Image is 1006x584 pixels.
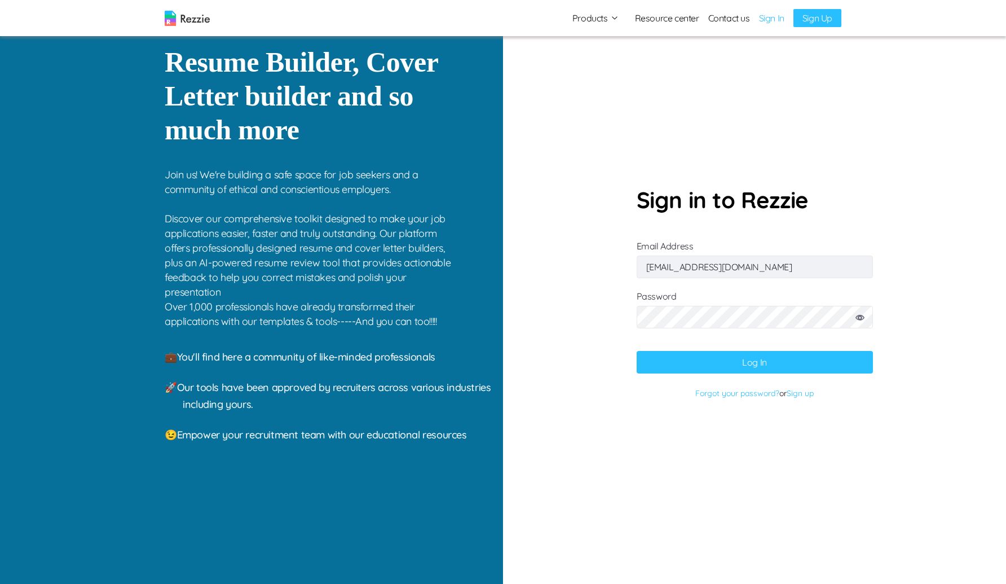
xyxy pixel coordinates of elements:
button: Products [572,11,619,25]
a: Sign Up [793,9,841,27]
p: Join us! We're building a safe space for job seekers and a community of ethical and conscientious... [165,168,458,300]
p: Over 1,000 professionals have already transformed their applications with our templates & tools--... [165,300,458,329]
label: Email Address [637,240,873,273]
a: Contact us [708,11,750,25]
a: Sign In [759,11,784,25]
span: 🚀 Our tools have been approved by recruiters across various industries including yours. [165,381,491,411]
span: 😉 Empower your recruitment team with our educational resources [165,428,467,441]
p: Sign in to Rezzie [637,183,873,217]
p: or [637,385,873,402]
label: Password [637,291,873,340]
a: Sign up [787,388,814,398]
img: logo [165,11,210,26]
a: Forgot your password? [695,388,779,398]
input: Email Address [637,256,873,278]
span: 💼 You'll find here a community of like-minded professionals [165,350,435,363]
p: Resume Builder, Cover Letter builder and so much more [165,45,446,147]
input: Password [637,306,873,328]
a: Resource center [635,11,699,25]
button: Log In [637,351,873,374]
